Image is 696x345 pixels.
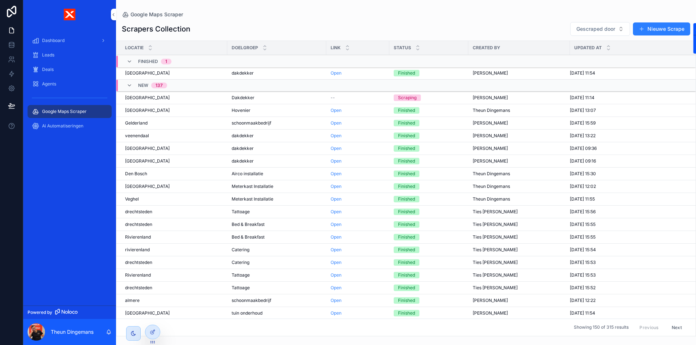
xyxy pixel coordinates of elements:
a: Open [331,209,341,214]
a: [PERSON_NAME] [473,70,565,76]
span: Meterkast Installatie [232,184,273,189]
a: Open [331,222,385,227]
div: Finished [398,209,415,215]
span: drechtsteden [125,209,152,215]
a: [GEOGRAPHIC_DATA] [125,184,223,189]
a: Open [331,234,341,240]
a: [DATE] 09:16 [570,158,687,164]
span: Tattoage [232,209,250,215]
div: 1 [165,59,167,64]
a: Theun Dingemans [473,184,565,189]
h1: Scrapers Collection [122,24,190,34]
a: Scraping [394,94,464,101]
a: Meterkast Installatie [232,196,322,202]
span: Airco installatie [232,171,263,177]
a: [DATE] 15:55 [570,234,687,240]
a: Finished [394,310,464,316]
a: Open [331,272,385,278]
span: [DATE] 09:16 [570,158,596,164]
a: Gelderland [125,120,223,126]
a: Open [331,222,341,227]
span: [DATE] 15:54 [570,247,596,253]
a: [DATE] 11:55 [570,196,687,202]
a: dakdekker [232,158,322,164]
span: [DATE] 09:36 [570,146,597,151]
span: [DATE] 13:07 [570,108,596,113]
a: Open [331,171,341,176]
span: [DATE] 15:56 [570,209,596,215]
a: Rivierenland [125,272,223,278]
span: Veghel [125,196,139,202]
span: Leads [42,52,54,58]
span: Google Maps Scraper [130,11,183,18]
span: Theun Dingemans [473,171,510,177]
a: [DATE] 15:52 [570,285,687,291]
button: Nieuwe Scrape [633,22,690,35]
span: Showing 150 of 315 results [574,325,629,331]
a: Open [331,260,341,265]
a: Open [331,70,341,76]
span: [DATE] 11:55 [570,196,595,202]
a: Google Maps Scraper [122,11,183,18]
span: [DATE] 11:14 [570,95,594,101]
span: [DATE] 15:53 [570,260,596,265]
span: Status [394,45,411,51]
img: App logo [64,9,75,20]
a: Open [331,184,385,189]
a: Open [331,272,341,278]
span: [PERSON_NAME] [473,120,508,126]
a: Finished [394,158,464,164]
p: Theun Dingemans [51,328,94,336]
a: [DATE] 09:36 [570,146,687,151]
span: schoonmaakbedrijf [232,120,271,126]
a: -- [331,95,385,101]
a: Dakdekker [232,95,322,101]
span: [DATE] 12:22 [570,298,596,303]
div: Finished [398,196,415,202]
a: Open [331,234,385,240]
a: [PERSON_NAME] [473,120,565,126]
a: [GEOGRAPHIC_DATA] [125,70,223,76]
a: Catering [232,247,322,253]
span: [DATE] 15:59 [570,120,596,126]
span: Updated at [574,45,602,51]
span: Agents [42,81,56,87]
span: almere [125,298,140,303]
div: Finished [398,120,415,126]
a: [DATE] 15:53 [570,272,687,278]
a: [DATE] 12:02 [570,184,687,189]
a: [PERSON_NAME] [473,310,565,316]
span: dakdekker [232,133,254,139]
a: Finished [394,183,464,190]
a: Open [331,158,385,164]
a: Finished [394,259,464,266]
a: Ties [PERSON_NAME] [473,209,565,215]
a: Open [331,209,385,215]
span: Created by [473,45,500,51]
a: [DATE] 15:56 [570,209,687,215]
div: 137 [156,83,163,88]
a: drechtsteden [125,285,223,291]
a: Powered by [23,306,116,319]
a: Open [331,285,385,291]
span: Powered by [28,310,52,315]
div: Finished [398,272,415,278]
span: [PERSON_NAME] [473,158,508,164]
a: Finished [394,247,464,253]
span: Hovenier [232,108,250,113]
span: [PERSON_NAME] [473,298,508,303]
a: Meterkast Installatie [232,184,322,189]
a: Open [331,247,385,253]
a: [DATE] 11:14 [570,95,687,101]
a: [DATE] 15:54 [570,247,687,253]
div: Finished [398,285,415,291]
span: [GEOGRAPHIC_DATA] [125,146,170,151]
a: Leads [28,49,112,62]
a: Open [331,285,341,290]
span: -- [331,95,335,101]
a: Finished [394,70,464,76]
span: [GEOGRAPHIC_DATA] [125,184,170,189]
span: Dashboard [42,38,65,43]
a: [PERSON_NAME] [473,133,565,139]
a: Open [331,133,385,139]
